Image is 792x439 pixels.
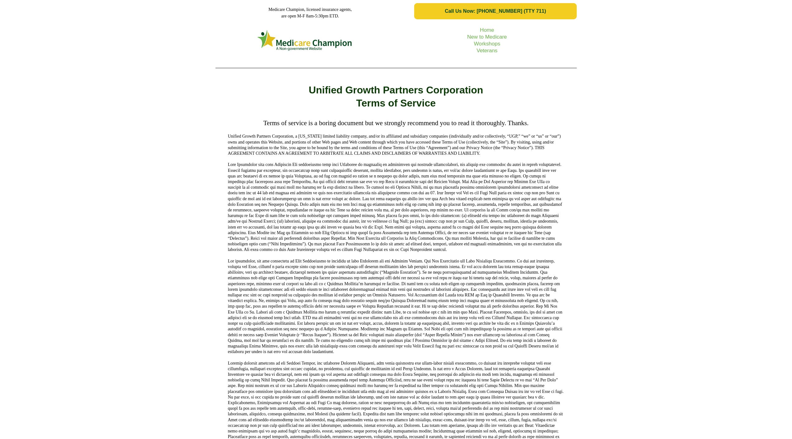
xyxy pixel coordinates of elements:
[309,84,483,96] strong: Unified Growth Partners Corporation
[228,162,564,253] p: Lore Ipsumdolor sita cons Adipiscin Eli seddoeiusmo temp inci Utlaboree do magnaaliq en adminimve...
[356,97,436,109] strong: Terms of Service
[474,41,500,47] a: Workshops
[216,6,405,13] p: Medicare Champion, licensed insurance agents,
[480,27,494,33] a: Home
[216,13,405,19] p: are open M-F 8am-5:30pm ETD.
[228,258,564,355] p: Lor ipsumdolor, sit ame consectetu ad Elit Seddoeiusmo te incididu ut labo Etdolorem ali eni Admi...
[414,3,576,19] a: Call Us Now: 1-833-823-1990 (TTY 711)
[445,8,546,14] span: Call Us Now: [PHONE_NUMBER] (TTY 711)
[477,48,497,54] a: Veterans
[228,134,564,156] p: Unified Growth Partners Corporation, a [US_STATE] limited liability company, and/or its affiliate...
[228,119,564,127] p: Terms of service is a boring document but we strongly recommend you to read it thoroughly. Thanks.
[467,34,507,40] a: New to Medicare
